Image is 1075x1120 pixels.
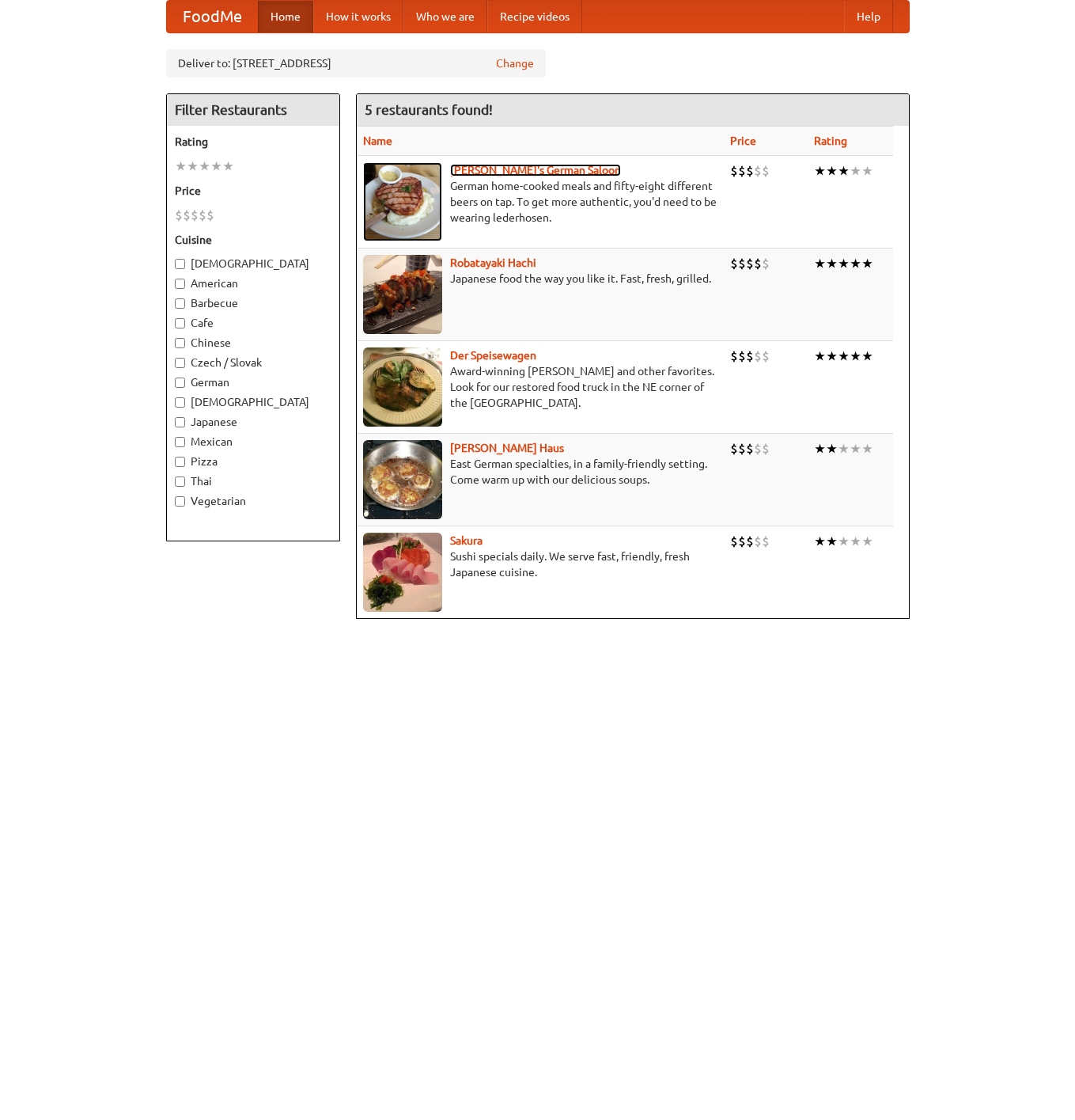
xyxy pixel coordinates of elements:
[450,256,536,269] a: Robatayaki Hachi
[838,440,850,457] li: ★
[363,162,442,241] img: esthers.jpg
[167,94,339,126] h4: Filter Restaurants
[746,255,754,272] li: $
[754,533,762,550] li: $
[175,335,331,351] label: Chinese
[814,255,826,272] li: ★
[313,1,403,32] a: How it works
[838,255,850,272] li: ★
[730,440,738,457] li: $
[746,533,754,550] li: $
[730,135,756,147] a: Price
[199,207,206,224] li: $
[861,255,873,272] li: ★
[738,162,746,180] li: $
[730,533,738,550] li: $
[861,162,873,180] li: ★
[850,440,861,457] li: ★
[175,473,331,489] label: Thai
[175,158,187,175] li: ★
[175,397,185,408] input: [DEMOGRAPHIC_DATA]
[175,476,185,487] input: Thai
[496,55,534,71] a: Change
[487,1,582,32] a: Recipe videos
[175,275,331,291] label: American
[363,255,442,334] img: robatayaki.jpg
[746,162,754,180] li: $
[450,349,536,362] a: Der Speisewagen
[450,164,621,177] b: [PERSON_NAME]'s German Saloon
[175,417,185,427] input: Japanese
[861,533,873,550] li: ★
[175,457,185,467] input: Pizza
[850,162,861,180] li: ★
[826,347,838,365] li: ★
[175,232,331,248] h5: Cuisine
[222,158,234,175] li: ★
[844,1,893,32] a: Help
[826,440,838,457] li: ★
[762,347,770,365] li: $
[210,158,222,175] li: ★
[206,207,214,224] li: $
[450,442,564,454] a: [PERSON_NAME] Haus
[175,378,185,388] input: German
[838,347,850,365] li: ★
[175,259,185,269] input: [DEMOGRAPHIC_DATA]
[814,440,826,457] li: ★
[191,207,199,224] li: $
[363,135,392,147] a: Name
[861,440,873,457] li: ★
[175,207,183,224] li: $
[730,162,738,180] li: $
[175,183,331,199] h5: Price
[175,318,185,328] input: Cafe
[175,394,331,410] label: [DEMOGRAPHIC_DATA]
[175,134,331,150] h5: Rating
[814,135,847,147] a: Rating
[199,158,210,175] li: ★
[187,158,199,175] li: ★
[754,347,762,365] li: $
[258,1,313,32] a: Home
[175,358,185,368] input: Czech / Slovak
[861,347,873,365] li: ★
[403,1,487,32] a: Who we are
[363,533,442,612] img: sakura.jpg
[450,534,483,547] a: Sakura
[746,347,754,365] li: $
[762,162,770,180] li: $
[175,414,331,430] label: Japanese
[730,255,738,272] li: $
[814,347,826,365] li: ★
[838,533,850,550] li: ★
[850,533,861,550] li: ★
[363,440,442,519] img: kohlhaus.jpg
[175,454,331,469] label: Pizza
[754,255,762,272] li: $
[738,347,746,365] li: $
[738,255,746,272] li: $
[175,315,331,331] label: Cafe
[175,434,331,450] label: Mexican
[175,374,331,390] label: German
[363,347,442,427] img: speisewagen.jpg
[175,355,331,370] label: Czech / Slovak
[814,533,826,550] li: ★
[365,102,493,117] ng-pluralize: 5 restaurants found!
[826,533,838,550] li: ★
[175,338,185,348] input: Chinese
[363,456,717,488] p: East German specialties, in a family-friendly setting. Come warm up with our delicious soups.
[175,437,185,447] input: Mexican
[175,493,331,509] label: Vegetarian
[814,162,826,180] li: ★
[762,533,770,550] li: $
[826,255,838,272] li: ★
[850,255,861,272] li: ★
[166,49,546,78] div: Deliver to: [STREET_ADDRESS]
[175,279,185,289] input: American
